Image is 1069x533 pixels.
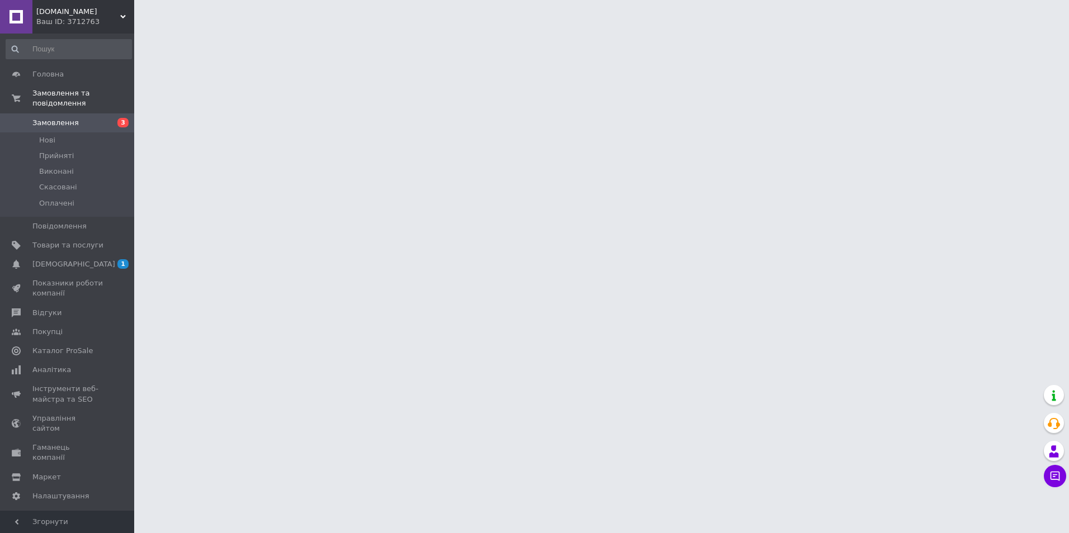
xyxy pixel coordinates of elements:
span: Налаштування [32,491,89,501]
span: Інструменти веб-майстра та SEO [32,384,103,404]
span: Головна [32,69,64,79]
span: Оплачені [39,198,74,208]
span: Гаманець компанії [32,442,103,463]
span: styleshopod.com.ua [36,7,120,17]
span: [DEMOGRAPHIC_DATA] [32,259,115,269]
span: 3 [117,118,129,127]
span: Відгуки [32,308,62,318]
span: Нові [39,135,55,145]
span: Замовлення [32,118,79,128]
button: Чат з покупцем [1044,465,1066,487]
input: Пошук [6,39,132,59]
span: Аналітика [32,365,71,375]
span: Управління сайтом [32,413,103,434]
span: 1 [117,259,129,269]
span: Замовлення та повідомлення [32,88,134,108]
span: Прийняті [39,151,74,161]
span: Каталог ProSale [32,346,93,356]
span: Покупці [32,327,63,337]
div: Ваш ID: 3712763 [36,17,134,27]
span: Скасовані [39,182,77,192]
span: Повідомлення [32,221,87,231]
span: Маркет [32,472,61,482]
span: Товари та послуги [32,240,103,250]
span: Показники роботи компанії [32,278,103,298]
span: Виконані [39,166,74,177]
